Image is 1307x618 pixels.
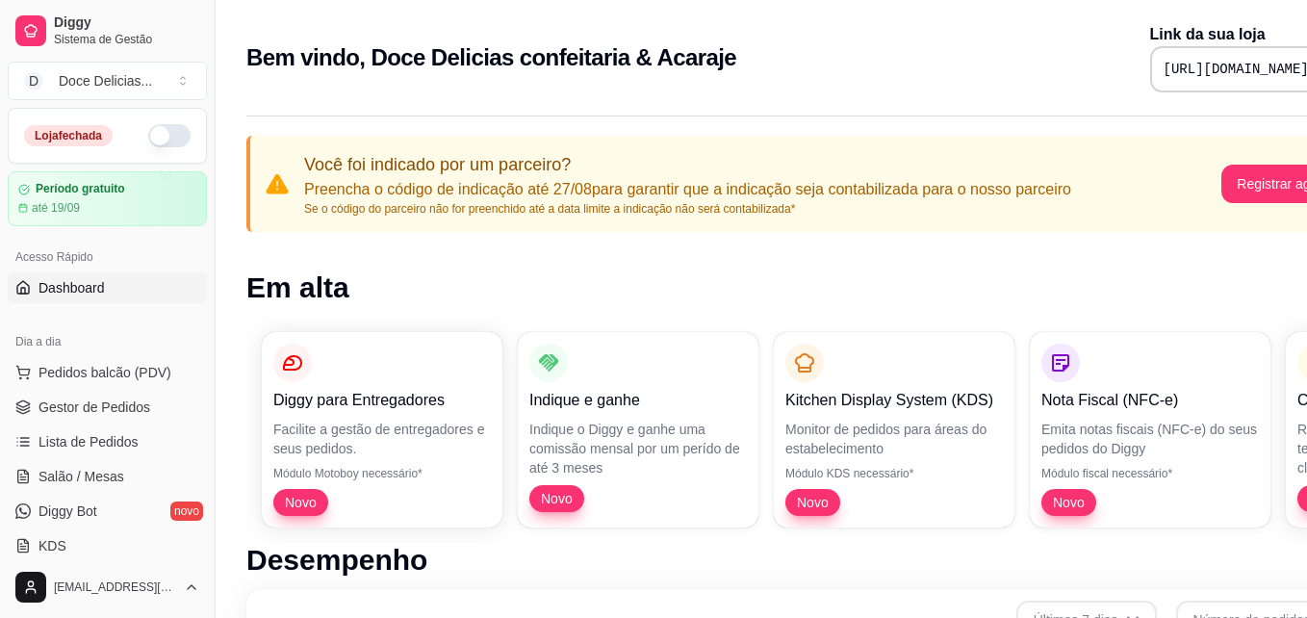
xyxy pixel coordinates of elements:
[529,389,747,412] p: Indique e ganhe
[148,124,191,147] button: Alterar Status
[8,426,207,457] a: Lista de Pedidos
[38,278,105,297] span: Dashboard
[1045,493,1092,512] span: Novo
[8,8,207,54] a: DiggySistema de Gestão
[8,272,207,303] a: Dashboard
[789,493,836,512] span: Novo
[246,42,736,73] h2: Bem vindo, Doce Delicias confeitaria & Acaraje
[8,530,207,561] a: KDS
[273,420,491,458] p: Facilite a gestão de entregadores e seus pedidos.
[8,171,207,226] a: Período gratuitoaté 19/09
[8,496,207,527] a: Diggy Botnovo
[54,579,176,595] span: [EMAIL_ADDRESS][DOMAIN_NAME]
[8,357,207,388] button: Pedidos balcão (PDV)
[277,493,324,512] span: Novo
[8,326,207,357] div: Dia a dia
[54,32,199,47] span: Sistema de Gestão
[8,62,207,100] button: Select a team
[1030,332,1270,528] button: Nota Fiscal (NFC-e)Emita notas fiscais (NFC-e) do seus pedidos do DiggyMódulo fiscal necessário*Novo
[273,389,491,412] p: Diggy para Entregadores
[8,564,207,610] button: [EMAIL_ADDRESS][DOMAIN_NAME]
[8,242,207,272] div: Acesso Rápido
[785,420,1003,458] p: Monitor de pedidos para áreas do estabelecimento
[24,71,43,90] span: D
[304,201,1071,217] p: Se o código do parceiro não for preenchido até a data limite a indicação não será contabilizada*
[32,200,80,216] article: até 19/09
[785,389,1003,412] p: Kitchen Display System (KDS)
[54,14,199,32] span: Diggy
[8,461,207,492] a: Salão / Mesas
[529,420,747,477] p: Indique o Diggy e ganhe uma comissão mensal por um perído de até 3 meses
[518,332,758,528] button: Indique e ganheIndique o Diggy e ganhe uma comissão mensal por um perído de até 3 mesesNovo
[304,178,1071,201] p: Preencha o código de indicação até 27/08 para garantir que a indicação seja contabilizada para o ...
[59,71,152,90] div: Doce Delicias ...
[785,466,1003,481] p: Módulo KDS necessário*
[1041,466,1259,481] p: Módulo fiscal necessário*
[8,392,207,423] a: Gestor de Pedidos
[304,151,1071,178] p: Você foi indicado por um parceiro?
[533,489,580,508] span: Novo
[273,466,491,481] p: Módulo Motoboy necessário*
[38,536,66,555] span: KDS
[38,432,139,451] span: Lista de Pedidos
[1041,389,1259,412] p: Nota Fiscal (NFC-e)
[262,332,502,528] button: Diggy para EntregadoresFacilite a gestão de entregadores e seus pedidos.Módulo Motoboy necessário...
[38,467,124,486] span: Salão / Mesas
[38,363,171,382] span: Pedidos balcão (PDV)
[38,398,150,417] span: Gestor de Pedidos
[24,125,113,146] div: Loja fechada
[38,502,97,521] span: Diggy Bot
[774,332,1014,528] button: Kitchen Display System (KDS)Monitor de pedidos para áreas do estabelecimentoMódulo KDS necessário...
[1041,420,1259,458] p: Emita notas fiscais (NFC-e) do seus pedidos do Diggy
[36,182,125,196] article: Período gratuito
